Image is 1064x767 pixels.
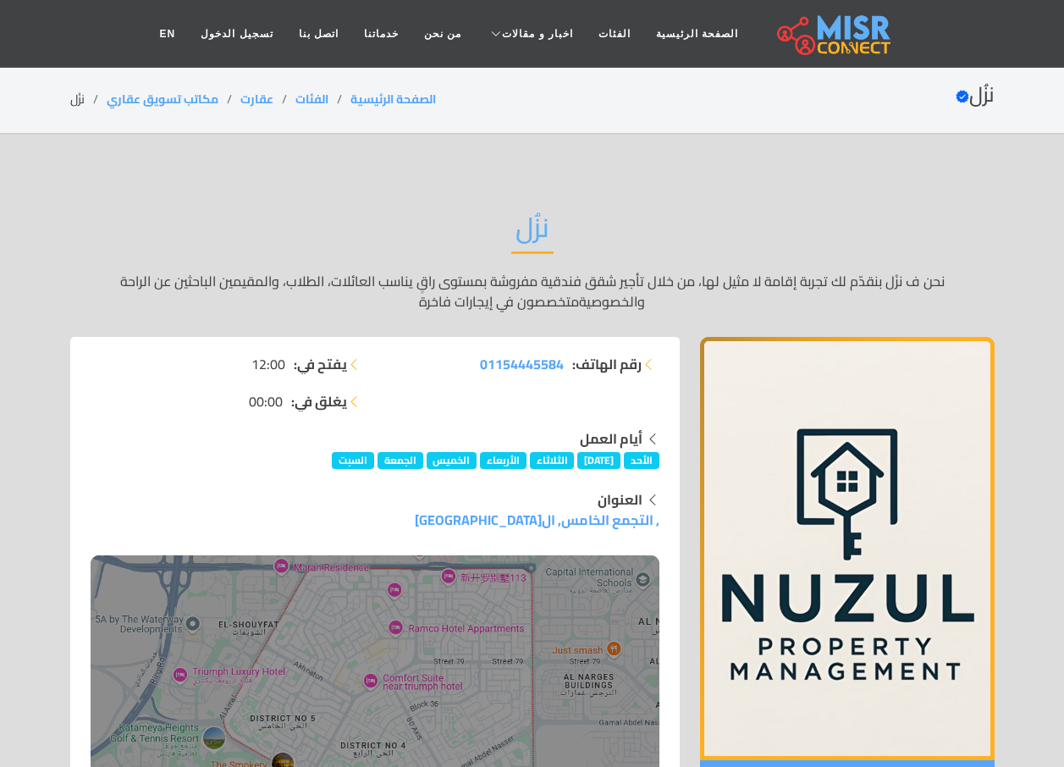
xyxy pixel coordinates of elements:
[480,452,526,469] span: الأربعاء
[294,354,347,374] strong: يفتح في:
[777,13,890,55] img: main.misr_connect
[286,18,351,50] a: اتصل بنا
[956,90,969,103] svg: Verified account
[530,452,575,469] span: الثلاثاء
[107,88,218,110] a: مكاتب تسويق عقاري
[572,354,642,374] strong: رقم الهاتف:
[411,18,474,50] a: من نحن
[70,91,107,108] li: نزُل
[480,351,564,377] span: 01154445584
[598,487,642,512] strong: العنوان
[480,354,564,374] a: 01154445584
[350,88,436,110] a: الصفحة الرئيسية
[332,452,374,469] span: السبت
[70,271,995,312] p: نحن ف نزُل بنقدّم لك تجربة إقامة لا مثيل لها، من خلال تأجير شقق فندقية مفروشة بمستوى راقٍ يناسب ا...
[700,337,995,760] img: نزُل
[586,18,643,50] a: الفئات
[351,18,411,50] a: خدماتنا
[643,18,751,50] a: الصفحة الرئيسية
[511,211,554,254] h2: نزُل
[502,26,573,41] span: اخبار و مقالات
[295,88,328,110] a: الفئات
[147,18,189,50] a: EN
[251,354,285,374] span: 12:00
[291,391,347,411] strong: يغلق في:
[427,452,477,469] span: الخميس
[624,452,659,469] span: الأحد
[474,18,586,50] a: اخبار و مقالات
[249,391,283,411] span: 00:00
[956,83,995,108] h2: نزُل
[577,452,620,469] span: [DATE]
[580,426,642,451] strong: أيام العمل
[700,337,995,760] div: 1 / 1
[188,18,285,50] a: تسجيل الدخول
[378,452,423,469] span: الجمعة
[240,88,273,110] a: عقارت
